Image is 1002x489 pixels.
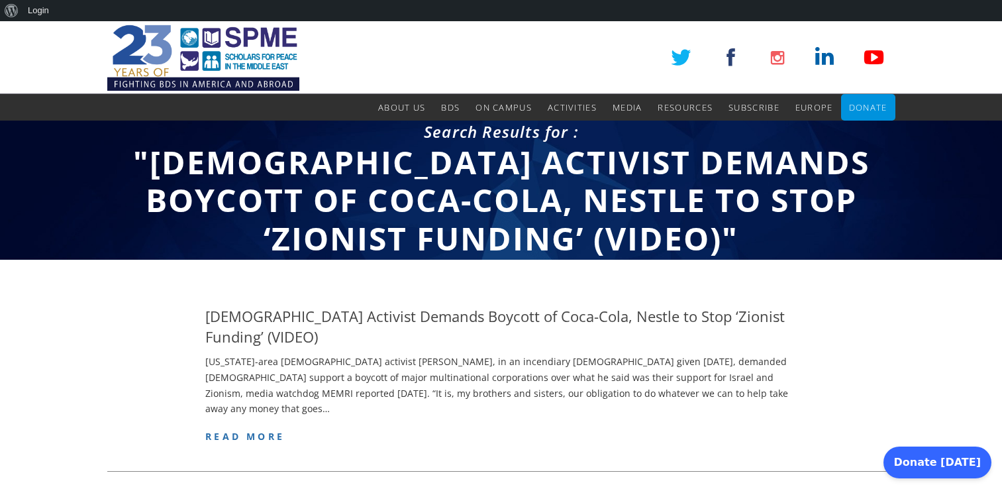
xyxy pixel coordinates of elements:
span: Subscribe [728,101,779,113]
a: Media [613,94,642,121]
a: Donate [849,94,887,121]
h4: [DEMOGRAPHIC_DATA] Activist Demands Boycott of Coca-Cola, Nestle to Stop ‘Zionist Funding’ (VIDEO) [205,306,797,347]
p: [US_STATE]-area [DEMOGRAPHIC_DATA] activist [PERSON_NAME], in an incendiary [DEMOGRAPHIC_DATA] gi... [205,354,797,417]
a: Resources [658,94,713,121]
a: read more [205,430,285,443]
span: BDS [441,101,460,113]
span: Europe [795,101,833,113]
a: Subscribe [728,94,779,121]
span: Resources [658,101,713,113]
a: On Campus [476,94,532,121]
span: Media [613,101,642,113]
span: Donate [849,101,887,113]
span: About Us [378,101,425,113]
a: About Us [378,94,425,121]
a: BDS [441,94,460,121]
a: Activities [548,94,597,121]
span: Activities [548,101,597,113]
img: SPME [107,21,299,94]
span: "[DEMOGRAPHIC_DATA] Activist Demands Boycott of Coca-Cola, Nestle to Stop ‘Zionist Funding’ (VIDEO)" [133,140,870,260]
span: On Campus [476,101,532,113]
div: Search Results for : [107,121,895,143]
a: Europe [795,94,833,121]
